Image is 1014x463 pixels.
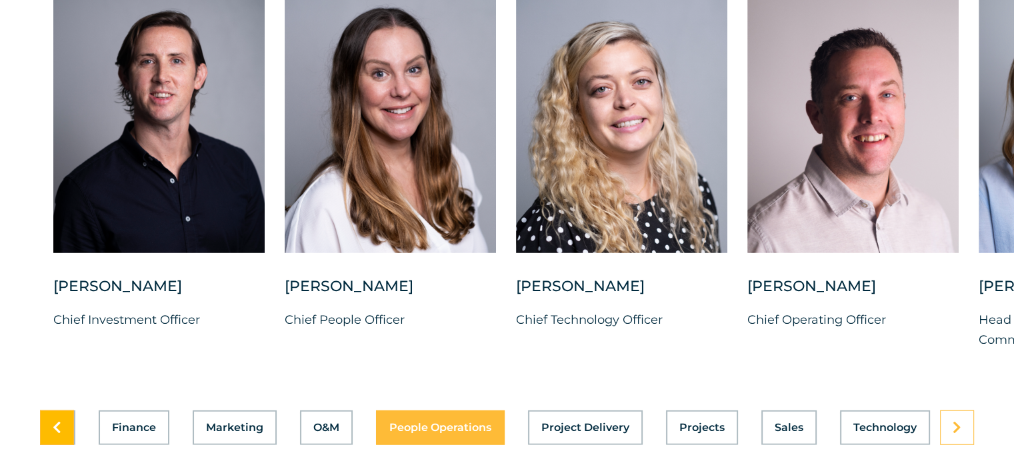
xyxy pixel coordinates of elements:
[53,276,265,310] div: [PERSON_NAME]
[389,422,491,433] span: People Operations
[747,310,959,330] p: Chief Operating Officer
[679,422,725,433] span: Projects
[775,422,803,433] span: Sales
[112,422,156,433] span: Finance
[206,422,263,433] span: Marketing
[747,276,959,310] div: [PERSON_NAME]
[541,422,629,433] span: Project Delivery
[285,310,496,330] p: Chief People Officer
[53,310,265,330] p: Chief Investment Officer
[313,422,339,433] span: O&M
[853,422,917,433] span: Technology
[516,310,727,330] p: Chief Technology Officer
[516,276,727,310] div: [PERSON_NAME]
[285,276,496,310] div: [PERSON_NAME]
